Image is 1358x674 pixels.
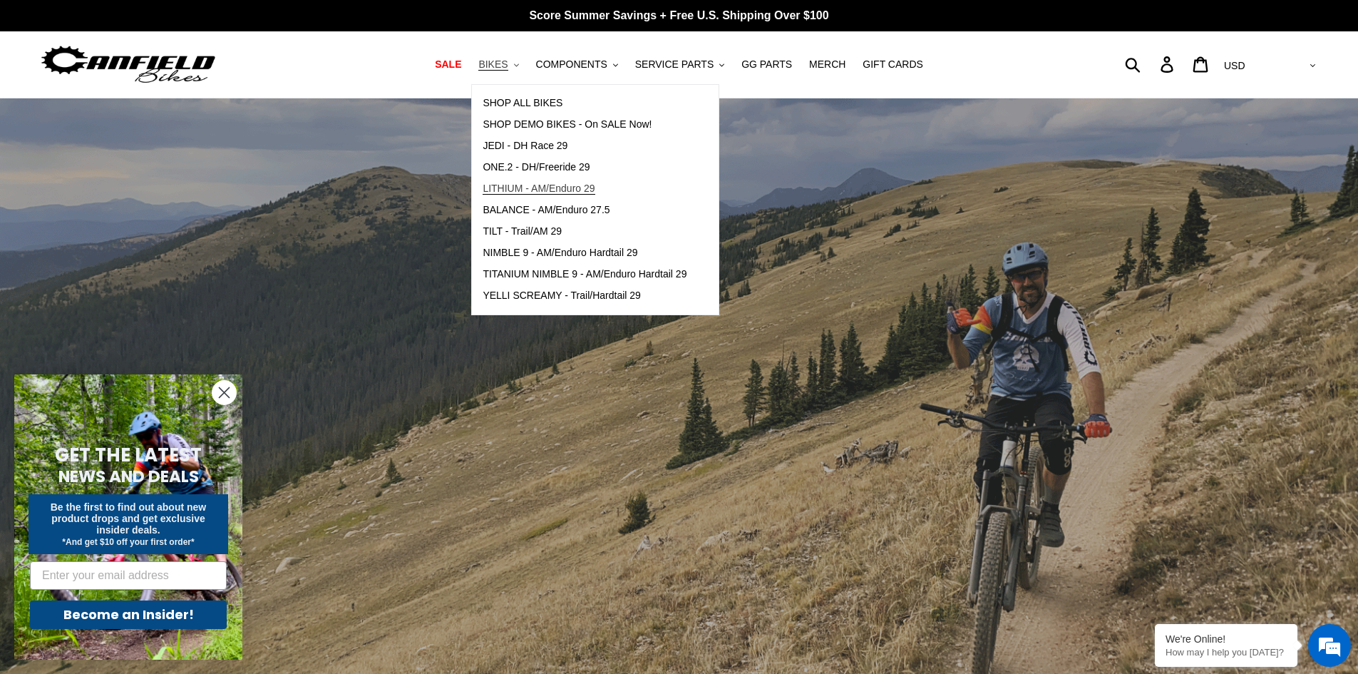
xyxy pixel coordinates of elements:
span: SHOP ALL BIKES [483,97,562,109]
a: JEDI - DH Race 29 [472,136,697,157]
a: TITANIUM NIMBLE 9 - AM/Enduro Hardtail 29 [472,264,697,285]
span: NIMBLE 9 - AM/Enduro Hardtail 29 [483,247,637,259]
span: JEDI - DH Race 29 [483,140,567,152]
span: NEWS AND DEALS [58,465,199,488]
a: GG PARTS [734,55,799,74]
img: Canfield Bikes [39,42,217,87]
span: *And get $10 off your first order* [62,537,194,547]
span: GET THE LATEST [55,442,202,468]
span: YELLI SCREAMY - Trail/Hardtail 29 [483,290,641,302]
a: SALE [428,55,468,74]
button: Close dialog [212,380,237,405]
span: GIFT CARDS [863,58,923,71]
span: ONE.2 - DH/Freeride 29 [483,161,590,173]
a: BALANCE - AM/Enduro 27.5 [472,200,697,221]
button: SERVICE PARTS [628,55,731,74]
button: BIKES [471,55,525,74]
span: TITANIUM NIMBLE 9 - AM/Enduro Hardtail 29 [483,268,686,280]
span: LITHIUM - AM/Enduro 29 [483,183,595,195]
button: COMPONENTS [529,55,625,74]
a: NIMBLE 9 - AM/Enduro Hardtail 29 [472,242,697,264]
a: TILT - Trail/AM 29 [472,221,697,242]
span: SALE [435,58,461,71]
span: TILT - Trail/AM 29 [483,225,562,238]
a: SHOP ALL BIKES [472,93,697,114]
div: We're Online! [1166,633,1287,645]
span: SHOP DEMO BIKES - On SALE Now! [483,118,652,131]
a: YELLI SCREAMY - Trail/Hardtail 29 [472,285,697,307]
span: SERVICE PARTS [635,58,714,71]
span: MERCH [809,58,845,71]
p: How may I help you today? [1166,647,1287,658]
a: MERCH [802,55,853,74]
span: GG PARTS [741,58,792,71]
span: BIKES [478,58,508,71]
a: GIFT CARDS [855,55,930,74]
button: Become an Insider! [30,601,227,629]
span: BALANCE - AM/Enduro 27.5 [483,204,609,216]
a: LITHIUM - AM/Enduro 29 [472,178,697,200]
a: SHOP DEMO BIKES - On SALE Now! [472,114,697,136]
input: Enter your email address [30,561,227,590]
span: Be the first to find out about new product drops and get exclusive insider deals. [51,501,207,536]
input: Search [1133,48,1169,80]
a: ONE.2 - DH/Freeride 29 [472,157,697,178]
span: COMPONENTS [536,58,607,71]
